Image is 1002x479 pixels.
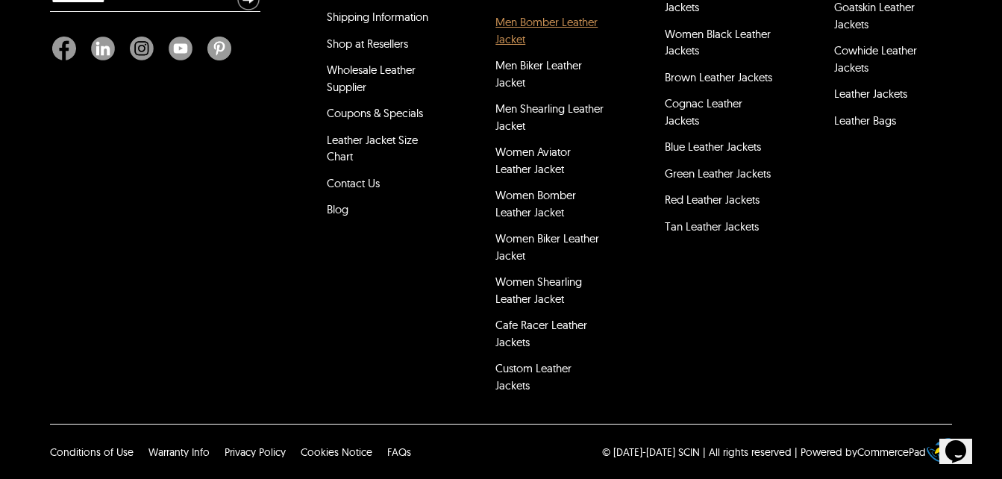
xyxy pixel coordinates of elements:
[327,63,416,94] a: Wholesale Leather Supplier
[832,84,945,110] li: Leather Jackets
[493,315,606,358] li: Cafe Racer Leather Jackets
[327,10,428,24] a: Shipping Information
[148,445,210,459] a: Warranty Info
[832,110,945,137] li: Leather Bags
[602,445,792,460] p: © [DATE]-[DATE] SCIN | All rights reserved
[663,24,775,67] li: Women Black Leather Jackets
[225,445,286,459] a: Privacy Policy
[718,236,987,412] iframe: chat widget
[122,37,161,60] a: Instagram
[834,113,896,128] a: Leather Bags
[387,445,411,459] a: FAQs
[832,40,945,84] li: Cowhide Leather Jackets
[493,228,606,272] li: Women Biker Leather Jacket
[495,145,571,176] a: Women Aviator Leather Jacket
[927,438,951,462] img: eCommerce builder by CommercePad
[495,15,598,46] a: Men Bomber Leather Jacket
[801,445,926,460] div: Powered by
[169,37,192,60] img: Youtube
[939,419,987,464] iframe: chat widget
[325,34,437,60] li: Shop at Resellers
[665,140,761,154] a: Blue Leather Jackets
[930,438,951,466] a: eCommerce builder by CommercePad
[325,130,437,173] li: Leather Jacket Size Chart
[493,55,606,98] li: Men Biker Leather Jacket
[663,190,775,216] li: Red Leather Jackets
[301,445,372,459] a: Cookies Notice
[207,37,231,60] img: Pinterest
[663,67,775,94] li: Brown Leather Jackets
[665,70,772,84] a: Brown Leather Jackets
[857,445,926,459] a: CommercePad
[161,37,200,60] a: Youtube
[6,6,275,30] div: Welcome to our site, if you need help simply reply to this message, we are online and ready to help.
[665,192,760,207] a: Red Leather Jackets
[834,87,907,101] a: Leather Jackets
[495,361,572,392] a: Custom Leather Jackets
[50,445,134,459] a: Conditions of Use
[327,106,423,120] a: Coupons & Specials
[495,231,599,263] a: Women Biker Leather Jacket
[663,163,775,190] li: Green Leather Jackets
[665,219,759,234] a: Tan Leather Jackets
[325,103,437,130] li: Coupons & Specials
[325,199,437,226] li: Blog
[493,272,606,315] li: Women Shearling Leather Jacket
[327,37,408,51] a: Shop at Resellers
[327,133,418,164] a: Leather Jacket Size Chart
[130,37,154,60] img: Instagram
[6,6,246,29] span: Welcome to our site, if you need help simply reply to this message, we are online and ready to help.
[495,58,582,90] a: Men Biker Leather Jacket
[493,358,606,401] li: Custom Leather Jackets
[325,60,437,103] li: Wholesale Leather Supplier
[52,37,84,60] a: Facebook
[495,101,604,133] a: Men Shearling Leather Jacket
[665,166,771,181] a: Green Leather Jackets
[493,142,606,185] li: Women Aviator Leather Jacket
[665,96,742,128] a: Cognac Leather Jackets
[663,93,775,137] li: Cognac Leather Jackets
[325,7,437,34] li: Shipping Information
[200,37,231,60] a: Pinterest
[325,173,437,200] li: Contact Us
[52,37,76,60] img: Facebook
[84,37,122,60] a: Linkedin
[795,445,798,460] div: |
[495,318,587,349] a: Cafe Racer Leather Jackets
[493,12,606,55] li: Men Bomber Leather Jacket
[91,37,115,60] img: Linkedin
[663,137,775,163] li: Blue Leather Jackets
[495,188,576,219] a: Women Bomber Leather Jacket
[665,27,771,58] a: Women Black Leather Jackets
[495,275,582,306] a: Women Shearling Leather Jacket
[327,202,348,216] a: Blog
[663,216,775,243] li: Tan Leather Jackets
[493,185,606,228] li: Women Bomber Leather Jacket
[493,98,606,142] li: Men Shearling Leather Jacket
[834,43,917,75] a: Cowhide Leather Jackets
[327,176,380,190] a: Contact Us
